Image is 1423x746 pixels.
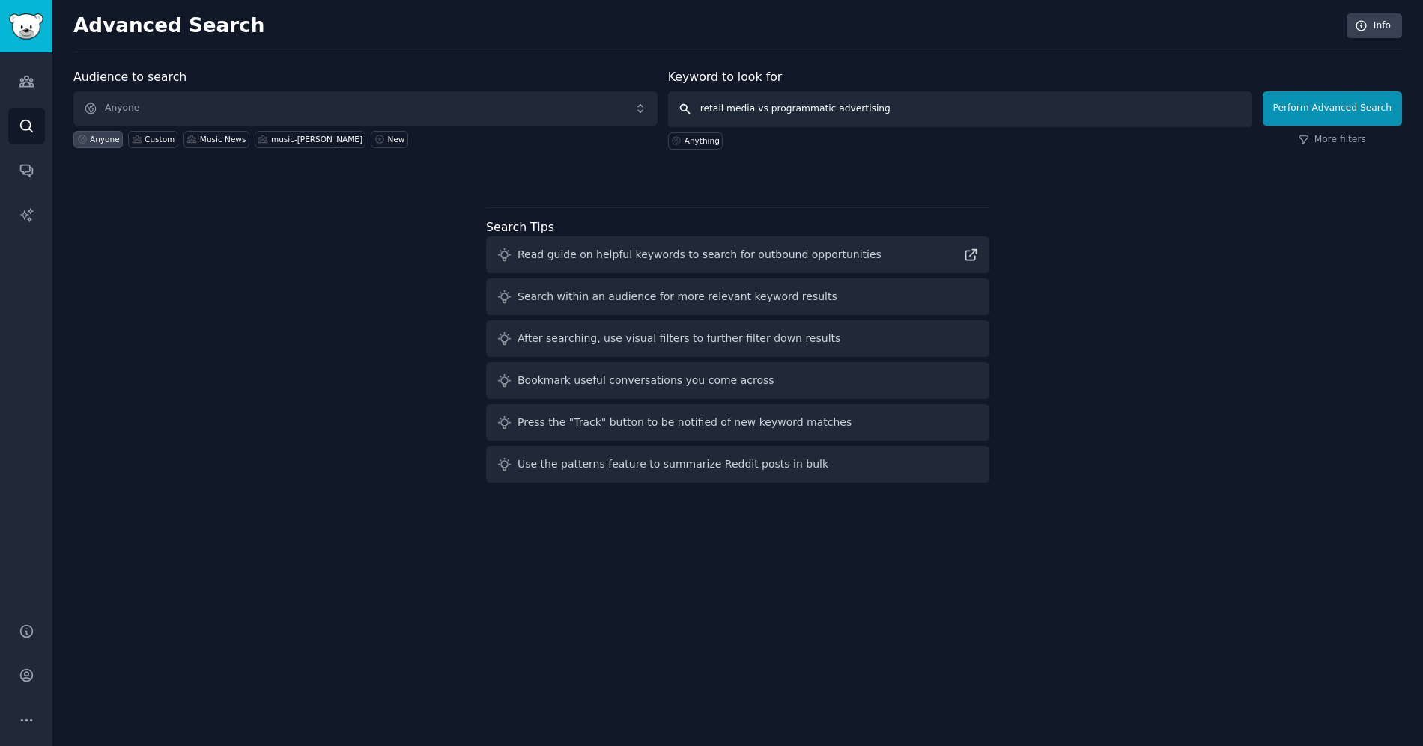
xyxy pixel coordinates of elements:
[518,331,840,346] div: After searching, use visual filters to further filter down results
[371,131,407,148] a: New
[668,70,783,84] label: Keyword to look for
[145,134,175,144] div: Custom
[685,135,720,146] div: Anything
[1263,91,1402,126] button: Perform Advanced Search
[518,247,882,263] div: Read guide on helpful keywords to search for outbound opportunities
[200,134,246,144] div: Music News
[73,14,1338,38] h2: Advanced Search
[73,70,186,84] label: Audience to search
[90,134,120,144] div: Anyone
[1299,133,1366,147] a: More filters
[9,13,43,40] img: GummySearch logo
[486,220,554,234] label: Search Tips
[387,134,404,144] div: New
[518,415,852,430] div: Press the "Track" button to be notified of new keyword matches
[668,91,1252,127] input: Any keyword
[271,134,362,144] div: music-[PERSON_NAME]
[73,91,658,126] button: Anyone
[1347,13,1402,39] a: Info
[518,373,774,388] div: Bookmark useful conversations you come across
[518,456,828,472] div: Use the patterns feature to summarize Reddit posts in bulk
[518,289,837,305] div: Search within an audience for more relevant keyword results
